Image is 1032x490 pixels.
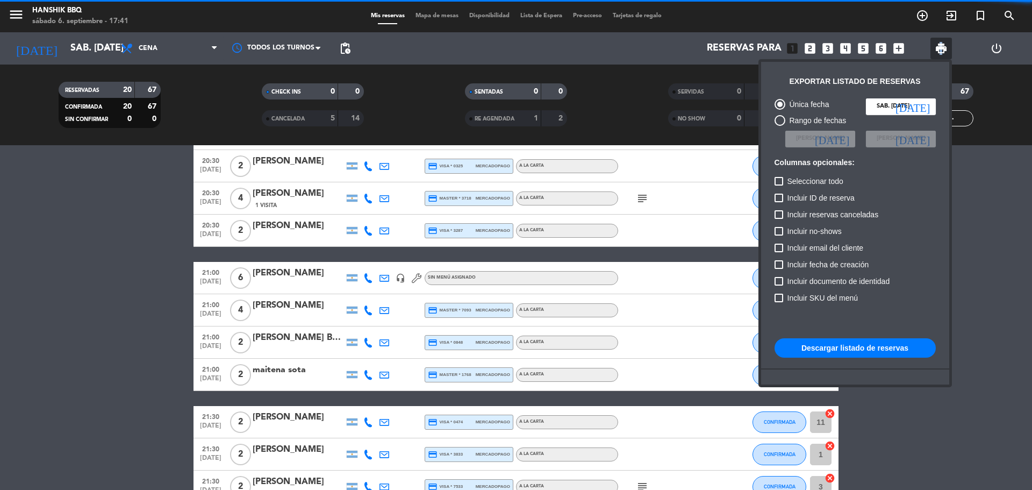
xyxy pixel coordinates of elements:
span: Incluir no-shows [787,225,842,238]
span: Seleccionar todo [787,175,843,188]
span: Incluir fecha de creación [787,258,869,271]
span: print [935,42,948,55]
h6: Columnas opcionales: [775,158,936,167]
i: [DATE] [895,133,930,144]
i: [DATE] [815,133,849,144]
span: Incluir email del cliente [787,242,864,254]
span: Incluir reservas canceladas [787,208,879,221]
div: Única fecha [785,98,829,111]
div: Exportar listado de reservas [790,75,921,88]
span: Incluir documento de identidad [787,275,890,288]
span: [PERSON_NAME] [877,134,925,144]
span: [PERSON_NAME] [796,134,844,144]
span: Incluir SKU del menú [787,292,858,304]
span: pending_actions [339,42,352,55]
span: Incluir ID de reserva [787,191,855,204]
i: [DATE] [895,101,930,112]
div: Rango de fechas [785,115,847,127]
button: Descargar listado de reservas [775,338,936,358]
